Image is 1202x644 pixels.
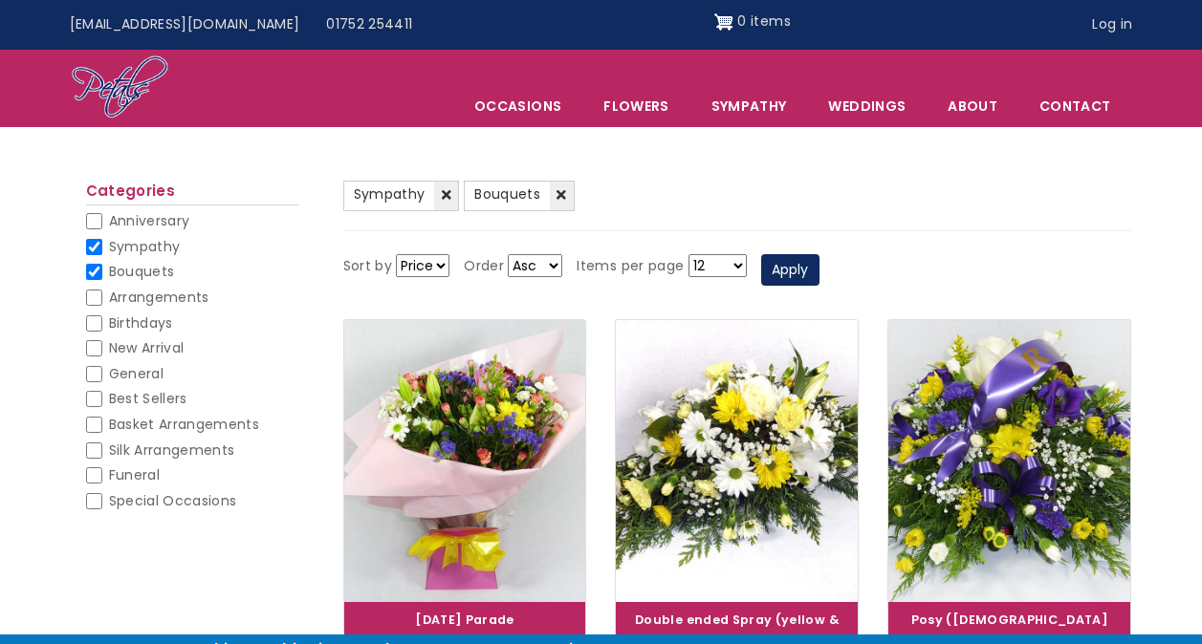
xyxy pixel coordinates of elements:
span: Silk Arrangements [109,440,235,460]
span: Sympathy [354,184,426,204]
img: Shopping cart [714,7,733,37]
button: Apply [761,254,820,287]
span: Occasions [454,86,581,126]
span: Anniversary [109,211,190,230]
span: Bouquets [474,184,540,204]
img: Carnival Parade [344,320,586,602]
a: [EMAIL_ADDRESS][DOMAIN_NAME] [56,7,314,43]
span: Bouquets [109,262,175,281]
a: [DATE] Parade [415,612,514,628]
span: Best Sellers [109,389,187,408]
a: Contact [1019,86,1130,126]
a: Bouquets [464,181,575,211]
span: Weddings [808,86,926,126]
a: Sympathy [691,86,807,126]
img: Double ended Spray (yellow & whites) [616,320,858,602]
a: Sympathy [343,181,460,211]
a: Flowers [583,86,688,126]
a: About [928,86,1017,126]
span: Funeral [109,465,160,484]
img: Home [71,54,169,121]
span: Special Occasions [109,491,237,510]
h2: Categories [86,182,299,205]
a: Log in [1079,7,1146,43]
span: 0 items [737,11,790,31]
span: Birthdays [109,313,173,333]
label: Order [464,255,504,278]
span: Sympathy [109,237,181,256]
span: Basket Arrangements [109,415,260,434]
a: Shopping cart 0 items [714,7,791,37]
span: Arrangements [109,288,209,307]
img: Posy (Male colours) [888,320,1130,602]
label: Sort by [343,255,392,278]
span: General [109,364,164,383]
label: Items per page [577,255,684,278]
span: New Arrival [109,338,185,357]
a: 01752 254411 [313,7,426,43]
